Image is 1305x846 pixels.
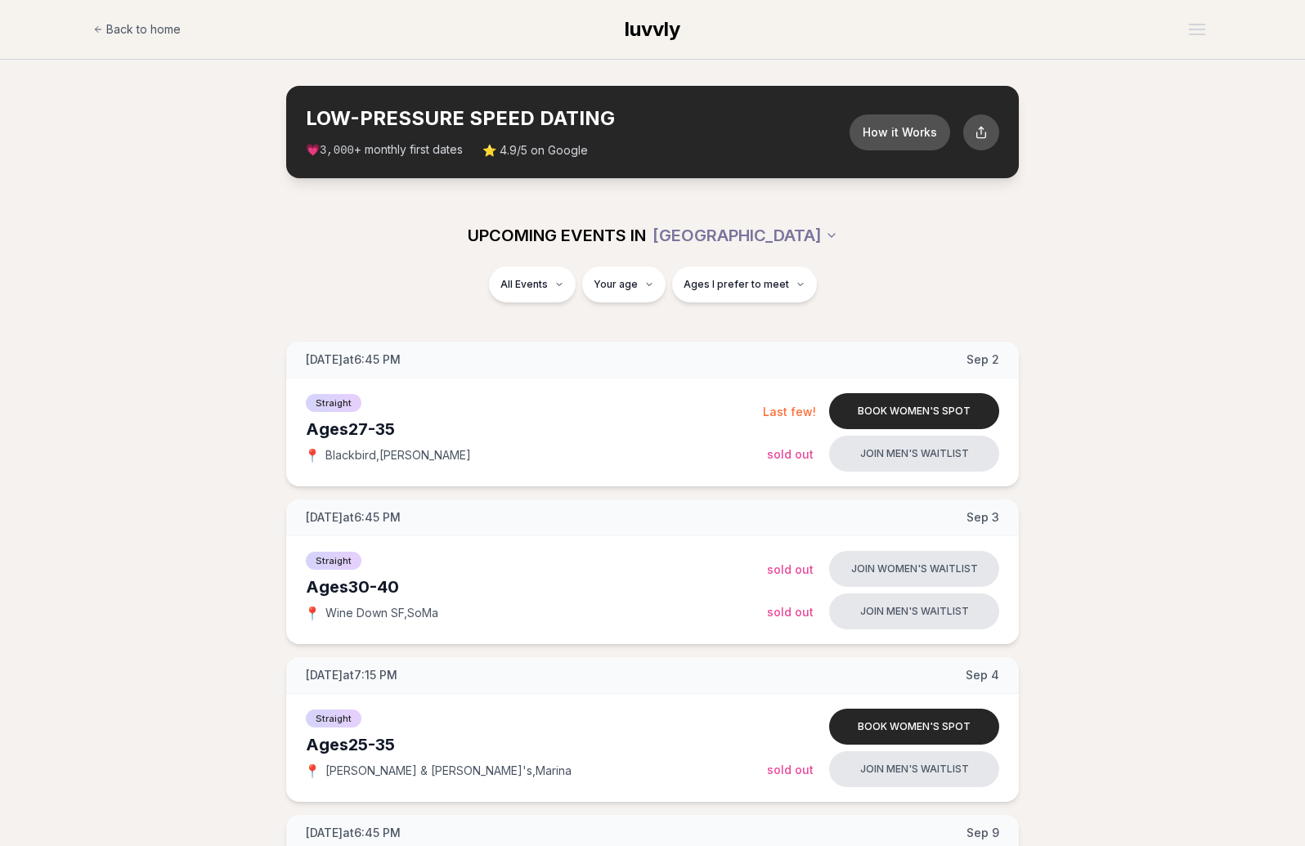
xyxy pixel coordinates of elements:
[767,605,814,619] span: Sold Out
[325,763,572,779] span: [PERSON_NAME] & [PERSON_NAME]'s , Marina
[767,763,814,777] span: Sold Out
[652,217,838,253] button: [GEOGRAPHIC_DATA]
[1249,790,1289,830] iframe: Intercom live chat
[306,764,319,777] span: 📍
[966,351,999,368] span: Sep 2
[500,278,548,291] span: All Events
[306,449,319,462] span: 📍
[482,142,588,159] span: ⭐ 4.9/5 on Google
[829,436,999,472] button: Join men's waitlist
[325,447,471,463] span: Blackbird , [PERSON_NAME]
[829,551,999,587] button: Join women's waitlist
[594,278,638,291] span: Your age
[93,13,181,46] a: Back to home
[320,144,354,157] span: 3,000
[829,751,999,787] button: Join men's waitlist
[306,105,850,132] h2: LOW-PRESSURE SPEED DATING
[306,418,763,441] div: Ages 27-35
[625,17,680,41] span: luvvly
[829,709,999,745] button: Book women's spot
[850,114,950,150] button: How it Works
[829,593,999,629] button: Join men's waitlist
[306,733,767,756] div: Ages 25-35
[306,552,361,570] span: Straight
[489,266,576,302] button: All Events
[829,393,999,429] button: Book women's spot
[763,405,816,419] span: Last few!
[306,351,401,368] span: [DATE] at 6:45 PM
[106,21,181,38] span: Back to home
[582,266,666,302] button: Your age
[767,447,814,461] span: Sold Out
[306,709,361,727] span: Straight
[1182,17,1212,42] button: Open menu
[966,667,999,683] span: Sep 4
[468,224,646,247] span: UPCOMING EVENTS IN
[306,509,401,526] span: [DATE] at 6:45 PM
[966,509,999,526] span: Sep 3
[684,278,789,291] span: Ages I prefer to meet
[325,605,438,621] span: Wine Down SF , SoMa
[672,266,817,302] button: Ages I prefer to meet
[306,667,397,683] span: [DATE] at 7:15 PM
[306,394,361,412] span: Straight
[306,825,401,841] span: [DATE] at 6:45 PM
[306,607,319,620] span: 📍
[767,562,814,576] span: Sold Out
[966,825,999,841] span: Sep 9
[306,575,767,598] div: Ages 30-40
[306,141,463,159] span: 💗 + monthly first dates
[625,16,680,43] a: luvvly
